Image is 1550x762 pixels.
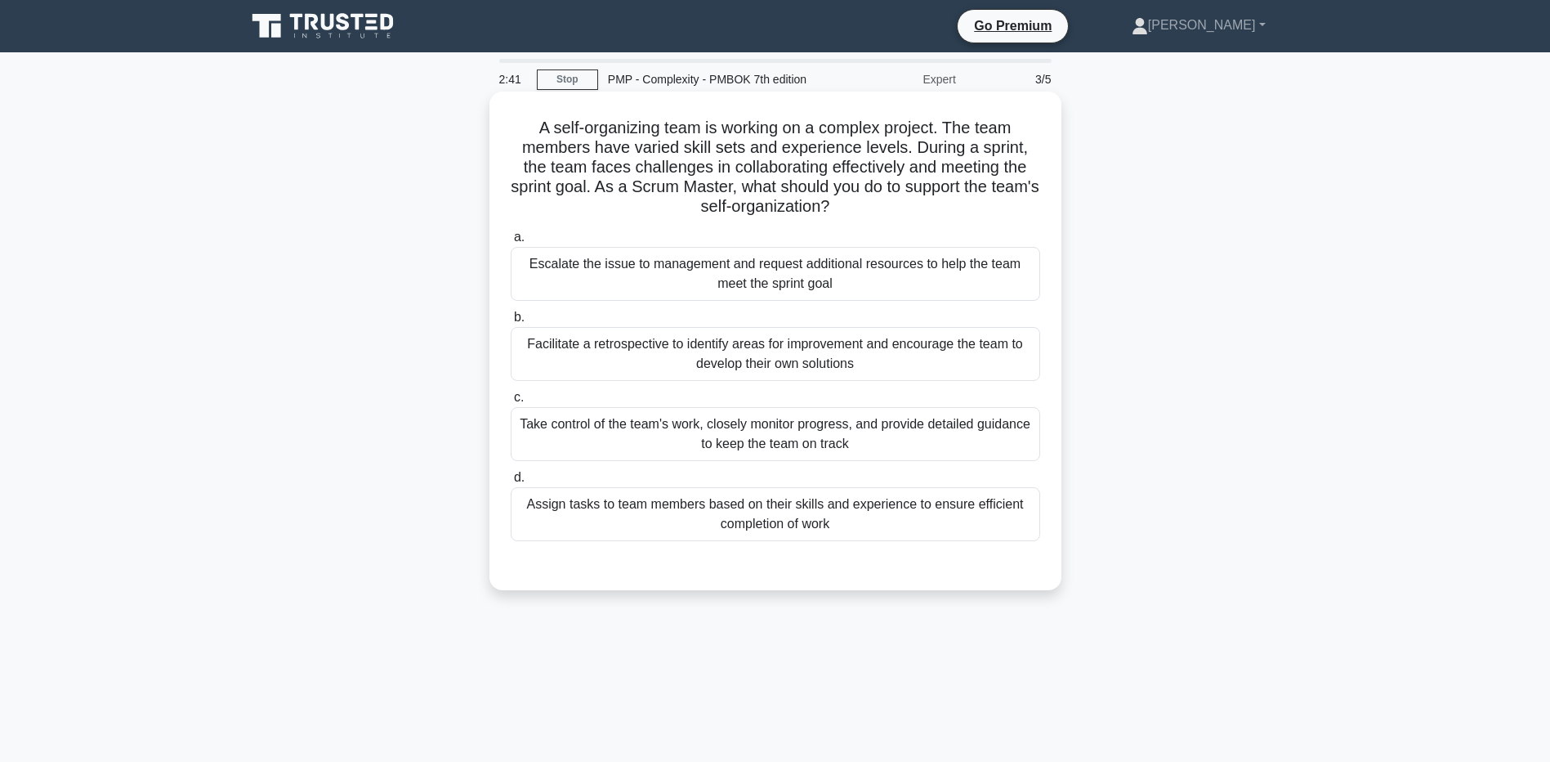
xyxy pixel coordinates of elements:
div: PMP - Complexity - PMBOK 7th edition [598,63,823,96]
div: Escalate the issue to management and request additional resources to help the team meet the sprin... [511,247,1040,301]
span: b. [514,310,525,324]
a: Go Premium [964,16,1061,36]
a: [PERSON_NAME] [1092,9,1305,42]
span: a. [514,230,525,244]
div: Facilitate a retrospective to identify areas for improvement and encourage the team to develop th... [511,327,1040,381]
span: c. [514,390,524,404]
h5: A self-organizing team is working on a complex project. The team members have varied skill sets a... [509,118,1042,217]
div: Expert [823,63,966,96]
div: 2:41 [489,63,537,96]
span: d. [514,470,525,484]
div: Take control of the team's work, closely monitor progress, and provide detailed guidance to keep ... [511,407,1040,461]
a: Stop [537,69,598,90]
div: Assign tasks to team members based on their skills and experience to ensure efficient completion ... [511,487,1040,541]
div: 3/5 [966,63,1061,96]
